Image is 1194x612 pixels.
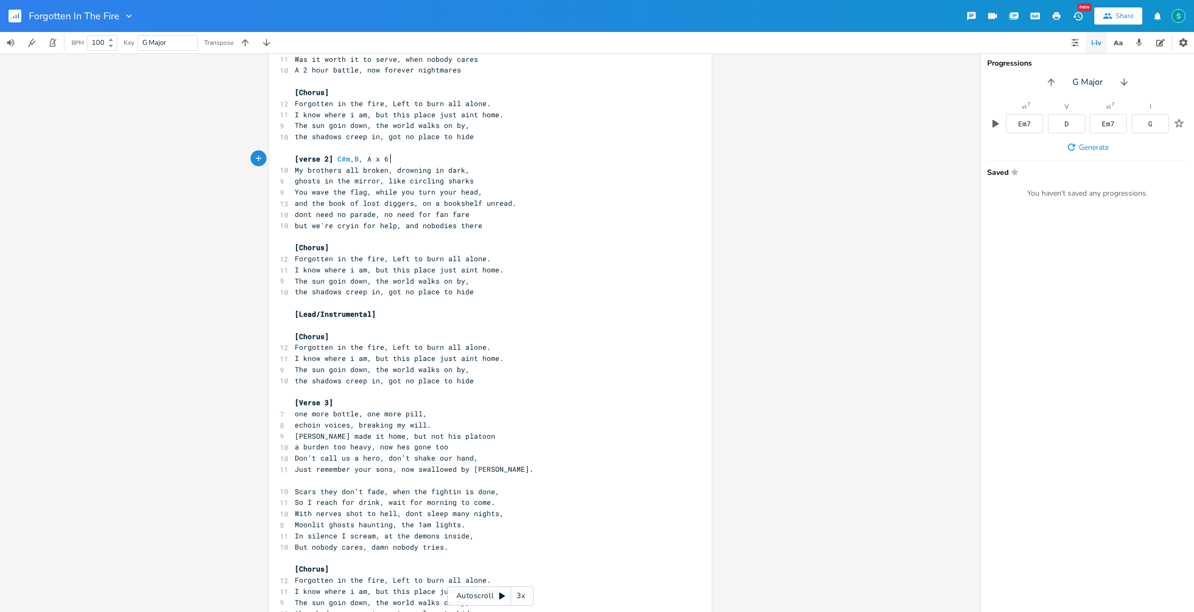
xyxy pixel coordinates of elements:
[124,39,134,46] div: Key
[295,598,470,607] span: The sun goin down, the world walks on by,
[295,531,474,541] span: In silence I scream, at the demons inside,
[1072,76,1103,88] span: G Major
[295,564,329,574] span: [Chorus]
[295,464,534,474] span: Just remember your sons, now swallowed by [PERSON_NAME].
[295,243,329,252] span: [Chorus]
[511,586,530,606] div: 3x
[295,342,491,352] span: Forgotten in the fire, Left to burn all alone.
[1172,9,1185,23] img: Stevie Jay
[1116,11,1134,21] div: Share
[295,176,474,186] span: ghosts in the mirror, like circling sharks
[295,254,491,263] span: Forgotten in the fire, Left to burn all alone.
[1094,7,1142,25] button: Share
[295,165,470,175] span: My brothers all broken, drowning in dark,
[1027,102,1030,107] sup: 7
[1022,103,1027,110] div: vi
[1102,120,1115,127] div: Em7
[1079,142,1109,152] span: Generate
[1018,120,1031,127] div: Em7
[29,11,119,21] span: Forgotten In The Fire
[1064,103,1069,110] div: V
[295,376,474,385] span: the shadows creep in, got no place to hide
[1078,3,1092,11] div: New
[71,40,84,46] div: BPM
[295,453,478,463] span: Don’t call us a hero, don’t shake our hand,
[295,365,470,374] span: The sun goin down, the world walks on by,
[142,38,166,47] span: G Major
[295,110,504,119] span: I know where i am, but this place just aint home.
[295,442,448,452] span: a burden too heavy, now hes gone too
[295,431,495,441] span: [PERSON_NAME] made it home, but not his platoon
[295,65,461,75] span: A 2 hour battle, now forever nightmares
[295,265,504,275] span: I know where i am, but this place just aint home.
[295,409,427,418] span: one more bottle, one more pill,
[295,276,470,286] span: The sun goin down, the world walks on by,
[1148,120,1152,127] div: G
[295,154,333,164] span: [verse 2]
[295,586,504,596] span: I know where i am, but this place just aint home.
[204,39,233,46] div: Transpose
[295,509,504,518] span: With nerves shot to hell, dont sleep many nights,
[295,132,474,141] span: the shadows creep in, got no place to hide
[295,198,517,208] span: and the book of lost diggers, on a bookshelf unread.
[295,487,499,496] span: Scars they don’t fade, when the fightin is done,
[295,332,329,341] span: [Chorus]
[295,420,431,430] span: echoin voices, breaking my will.
[295,154,389,164] span: , , A x 6
[295,575,491,585] span: Forgotten in the fire, Left to burn all alone.
[295,221,482,230] span: but we're cryin for help, and nobodies there
[354,154,359,164] span: B
[987,168,1181,176] span: Saved
[295,120,470,130] span: The sun goin down, the world walks on by,
[1064,120,1069,127] div: D
[1106,103,1111,110] div: vi
[1062,138,1113,157] button: Generate
[295,210,470,219] span: dont need no parade, no need for fan fare
[295,353,504,363] span: I know where i am, but this place just aint home.
[337,154,350,164] span: C#m
[295,309,376,319] span: [Lead/Instrumental]
[295,99,491,108] span: Forgotten in the fire, Left to burn all alone.
[1067,6,1088,26] button: New
[295,520,465,529] span: Moonlit ghosts haunting, the 1am lights.
[987,189,1188,198] div: You haven't saved any progressions.
[1150,103,1151,110] div: I
[1111,102,1115,107] sup: 7
[295,398,333,407] span: [Verse 3]
[987,60,1188,67] div: Progressions
[295,497,495,507] span: So I reach for drink, wait for morning to come.
[295,54,478,64] span: Was it worth it to serve, when nobody cares
[295,542,448,552] span: But nobody cares, damn nobody tries.
[447,586,534,606] div: Autoscroll
[295,87,329,97] span: [Chorus]
[295,187,482,197] span: You wave the flag, while you turn your head,
[295,287,474,296] span: the shadows creep in, got no place to hide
